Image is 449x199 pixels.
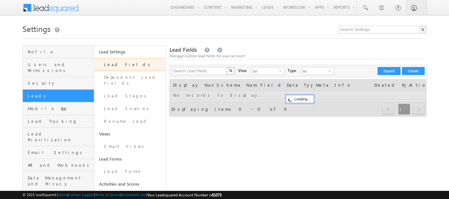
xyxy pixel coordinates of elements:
[28,80,92,86] span: Security
[23,102,94,115] a: Mobile App
[23,159,94,172] a: API and Webhooks
[169,46,197,53] span: Lead Fields
[252,67,279,75] span: All
[23,58,94,77] a: Users and Permissions
[94,46,166,58] a: Lead Settings
[94,128,166,140] a: Views
[94,115,166,128] a: Rename Lead
[169,53,427,59] div: Manage custom lead fields for your account
[288,67,296,74] div: Type
[95,192,121,197] a: Terms of Service
[28,162,92,168] span: API and Webhooks
[328,69,334,73] span: select
[23,46,94,58] a: Profile
[212,192,222,197] span: 61073
[94,90,166,102] a: Lead Stages
[23,146,94,159] a: Email Settings
[28,175,92,187] span: Data Management and Privacy
[28,149,92,155] span: Email Settings
[279,69,284,73] span: select
[28,131,92,143] span: Lead Prioritization
[238,67,247,74] div: View
[28,62,92,73] span: Users and Permissions
[28,118,92,124] span: Lead Tracking
[402,67,425,75] button: Create
[229,69,232,72] img: Search
[94,102,166,115] a: Lead Sources
[286,95,314,103] div: Loading...
[22,23,51,34] span: Settings
[28,93,92,99] span: Leads
[378,67,400,75] button: Export
[302,67,328,75] span: All
[23,172,94,190] a: Data Management and Privacy
[68,192,94,197] a: Contact Support
[28,49,92,55] span: Profile
[58,192,67,197] a: About
[23,77,94,90] a: Security
[94,71,166,90] a: Dependent Lead Fields
[94,140,166,153] a: Smart Views
[23,115,94,128] a: Lead Tracking
[338,26,427,34] input: Search Settings
[94,58,166,71] a: Lead Fields
[28,106,92,111] span: Mobile App
[23,128,94,146] a: Lead Prioritization
[147,192,222,197] span: Your Leadsquared Account Number is
[94,178,166,190] a: Activities and Scores
[23,90,94,102] a: Leads
[94,165,166,178] a: Lead Forms
[94,153,166,165] a: Lead Forms
[122,192,146,197] a: Acceptable Use
[22,192,222,198] span: © 2025 LeadSquared | | | | |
